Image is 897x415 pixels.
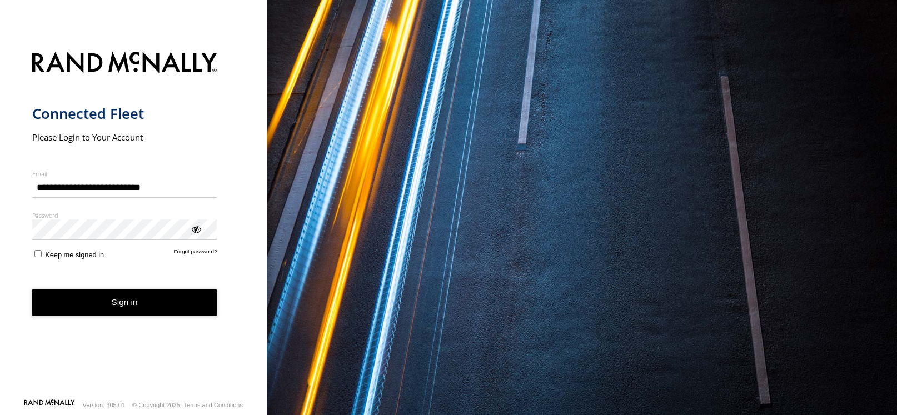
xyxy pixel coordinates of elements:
img: Rand McNally [32,49,217,78]
label: Email [32,169,217,178]
h2: Please Login to Your Account [32,132,217,143]
a: Visit our Website [24,399,75,411]
a: Terms and Conditions [184,402,243,408]
label: Password [32,211,217,219]
div: Version: 305.01 [83,402,125,408]
input: Keep me signed in [34,250,42,257]
button: Sign in [32,289,217,316]
a: Forgot password? [174,248,217,259]
form: main [32,45,235,398]
h1: Connected Fleet [32,104,217,123]
span: Keep me signed in [45,251,104,259]
div: © Copyright 2025 - [132,402,243,408]
div: ViewPassword [190,223,201,234]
